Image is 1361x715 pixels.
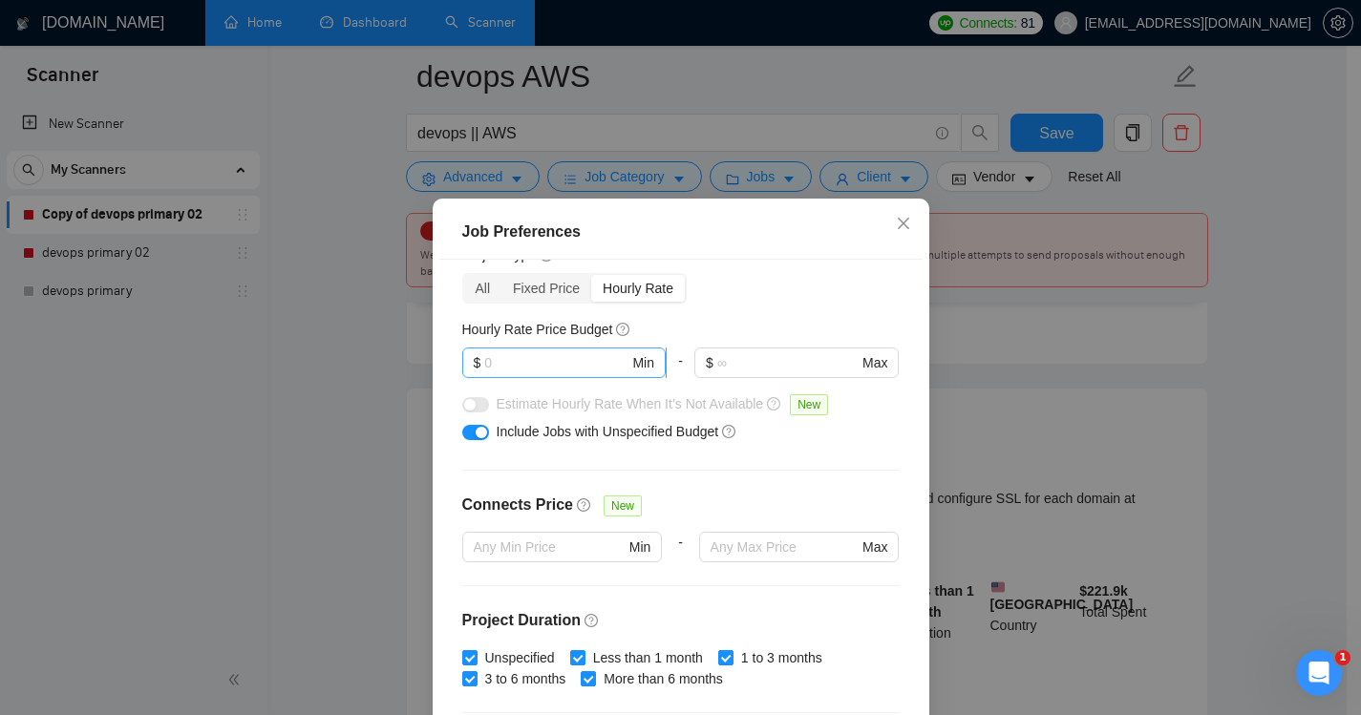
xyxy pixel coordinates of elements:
[1296,650,1342,696] iframe: Intercom live chat
[711,536,859,557] input: Any Max Price
[497,396,764,411] span: Estimate Hourly Rate When It’s Not Available
[790,394,828,415] span: New
[862,536,887,557] span: Max
[484,352,628,373] input: 0
[462,609,900,632] h4: Project Duration
[474,352,481,373] span: $
[616,322,631,337] span: question-circle
[706,352,713,373] span: $
[878,199,929,250] button: Close
[478,668,574,689] span: 3 to 6 months
[734,647,830,668] span: 1 to 3 months
[478,647,563,668] span: Unspecified
[464,275,502,302] div: All
[662,532,698,585] div: -
[462,221,900,243] div: Job Preferences
[585,647,711,668] span: Less than 1 month
[462,494,573,516] h4: Connects Price
[474,536,626,557] input: Any Min Price
[577,497,592,513] span: question-circle
[629,536,651,557] span: Min
[1335,650,1350,665] span: 1
[862,352,887,373] span: Max
[896,216,911,231] span: close
[632,352,654,373] span: Min
[462,319,613,340] h5: Hourly Rate Price Budget
[497,424,719,439] span: Include Jobs with Unspecified Budget
[585,613,600,628] span: question-circle
[604,495,642,516] span: New
[591,275,685,302] div: Hourly Rate
[667,347,694,393] div: -
[722,424,737,439] span: question-circle
[501,275,591,302] div: Fixed Price
[767,396,782,411] span: question-circle
[717,352,859,373] input: ∞
[596,668,731,689] span: More than 6 months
